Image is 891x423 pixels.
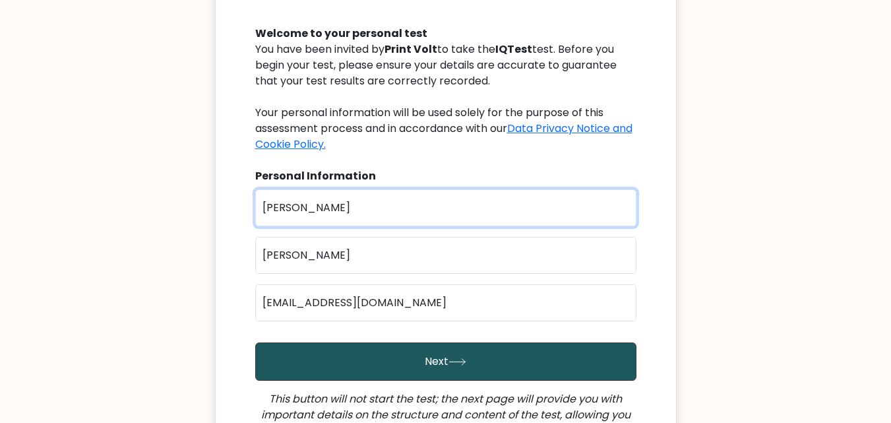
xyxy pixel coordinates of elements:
div: Personal Information [255,168,636,184]
input: Last name [255,237,636,274]
b: Print Volt [384,42,437,57]
input: First name [255,189,636,226]
button: Next [255,342,636,381]
input: Email [255,284,636,321]
b: IQTest [495,42,532,57]
div: Welcome to your personal test [255,26,636,42]
div: You have been invited by to take the test. Before you begin your test, please ensure your details... [255,42,636,152]
a: Data Privacy Notice and Cookie Policy. [255,121,632,152]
